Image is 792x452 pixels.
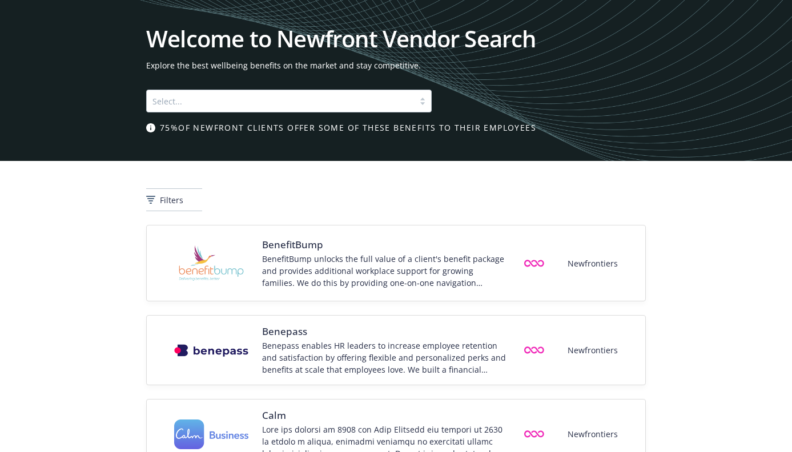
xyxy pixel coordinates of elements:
[146,188,202,211] button: Filters
[146,59,646,71] span: Explore the best wellbeing benefits on the market and stay competitive.
[568,428,618,440] span: Newfrontiers
[262,253,508,289] div: BenefitBump unlocks the full value of a client's benefit package and provides additional workplac...
[174,235,248,292] img: Vendor logo for BenefitBump
[146,27,646,50] h1: Welcome to Newfront Vendor Search
[262,409,508,422] span: Calm
[262,340,508,376] div: Benepass enables HR leaders to increase employee retention and satisfaction by offering flexible ...
[174,344,248,357] img: Vendor logo for Benepass
[568,257,618,269] span: Newfrontiers
[568,344,618,356] span: Newfrontiers
[262,325,508,338] span: Benepass
[262,238,508,252] span: BenefitBump
[174,419,248,450] img: Vendor logo for Calm
[160,194,183,206] span: Filters
[160,122,536,134] span: 75% of Newfront clients offer some of these benefits to their employees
